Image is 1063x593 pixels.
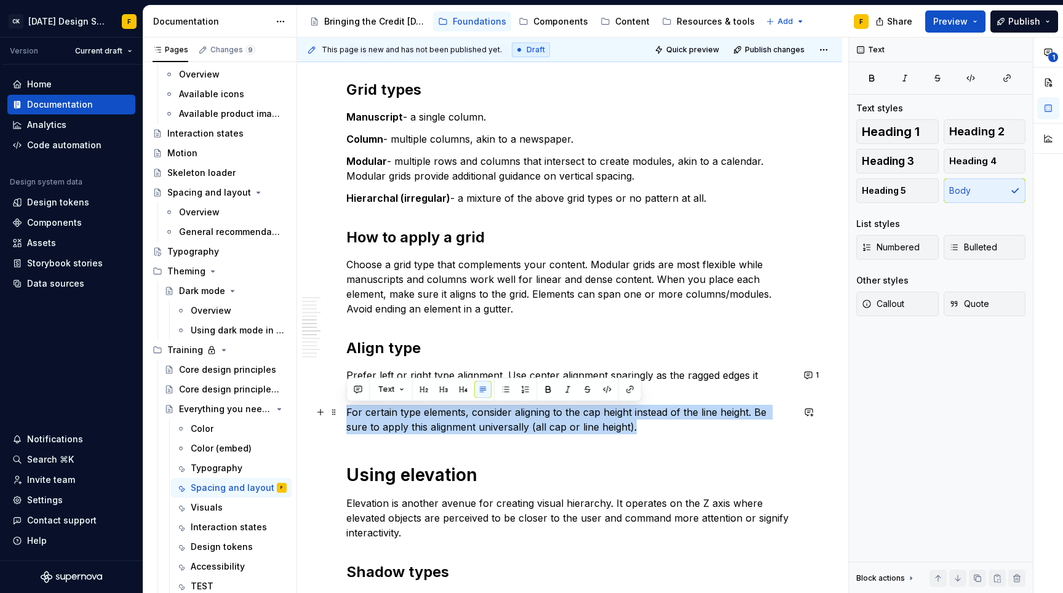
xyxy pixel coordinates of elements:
strong: Modular [346,155,387,167]
div: Pages [153,45,188,55]
a: Design tokens [7,193,135,212]
p: - multiple columns, akin to a newspaper. [346,132,793,146]
div: Analytics [27,119,66,131]
a: Assets [7,233,135,253]
span: Quick preview [666,45,719,55]
h2: Align type [346,338,793,358]
strong: Hierarchal (irregular) [346,192,450,204]
div: TEST [191,580,213,592]
button: Help [7,531,135,551]
a: Components [514,12,593,31]
div: Theming [148,261,292,281]
a: Resources & tools [657,12,760,31]
div: Notifications [27,433,83,445]
a: Using dark mode in Figma [171,320,292,340]
strong: Column [346,133,383,145]
div: Theming [167,265,205,277]
div: Other styles [856,274,909,287]
div: Search ⌘K [27,453,74,466]
div: Components [533,15,588,28]
button: Search ⌘K [7,450,135,469]
div: Training [167,344,203,356]
p: - a single column. [346,109,793,124]
span: Numbered [862,241,920,253]
button: Heading 2 [944,119,1026,144]
h2: Grid types [346,80,793,100]
div: Design tokens [191,541,253,553]
p: Elevation is another avenue for creating visual hierarchy. It operates on the Z axis where elevat... [346,496,793,540]
a: Overview [159,202,292,222]
div: Motion [167,147,197,159]
span: Publish changes [745,45,805,55]
div: Overview [191,304,231,317]
div: Spacing and layout [191,482,274,494]
div: F [127,17,131,26]
a: Storybook stories [7,253,135,273]
div: Data sources [27,277,84,290]
span: Preview [933,15,968,28]
div: Skeleton loader [167,167,236,179]
span: Heading 5 [862,185,906,197]
div: Home [27,78,52,90]
span: This page is new and has not been published yet. [322,45,502,55]
div: Accessibility [191,560,245,573]
a: Spacing and layoutF [171,478,292,498]
div: Block actions [856,573,905,583]
a: Invite team [7,470,135,490]
button: Contact support [7,511,135,530]
a: Dark mode [159,281,292,301]
a: Home [7,74,135,94]
div: General recommendations [179,226,281,238]
div: Foundations [453,15,506,28]
a: General recommendations [159,222,292,242]
div: Available product imagery [179,108,281,120]
span: 1 [816,370,819,380]
strong: Manuscript [346,111,403,123]
span: Publish [1008,15,1040,28]
a: Interaction states [171,517,292,537]
div: Using dark mode in Figma [191,324,284,336]
button: Current draft [70,42,138,60]
div: Documentation [153,15,269,28]
div: Core design principles [179,364,276,376]
div: Color (embed) [191,442,252,455]
div: Changes [210,45,255,55]
button: Publish changes [730,41,810,58]
a: Typography [171,458,292,478]
a: Content [595,12,655,31]
div: Assets [27,237,56,249]
div: Resources & tools [677,15,755,28]
a: Components [7,213,135,233]
a: Skeleton loader [148,163,292,183]
button: Publish [990,10,1058,33]
p: - a mixture of the above grid types or no pattern at all. [346,191,793,205]
span: Heading 3 [862,155,914,167]
span: Share [887,15,912,28]
button: Heading 5 [856,178,939,203]
div: Spacing and layout [167,186,251,199]
div: Version [10,46,38,56]
div: Components [27,217,82,229]
a: Motion [148,143,292,163]
button: Share [869,10,920,33]
button: Heading 3 [856,149,939,173]
button: CK[DATE] Design SystemF [2,8,140,34]
button: Callout [856,292,939,316]
div: Everything you need to know [179,403,272,415]
a: Interaction states [148,124,292,143]
a: Available icons [159,84,292,104]
span: Heading 2 [949,125,1005,138]
div: Block actions [856,570,916,587]
span: 9 [245,45,255,55]
div: Overview [179,206,220,218]
div: [DATE] Design System [28,15,107,28]
a: Bringing the Credit [DATE] brand to life across products [305,12,431,31]
button: Quote [944,292,1026,316]
button: Bulleted [944,235,1026,260]
div: F [281,482,283,494]
span: Quote [949,298,989,310]
span: Callout [862,298,904,310]
div: Interaction states [167,127,244,140]
a: Everything you need to know [159,399,292,419]
p: For certain type elements, consider aligning to the cap height instead of the line height. Be sur... [346,405,793,434]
